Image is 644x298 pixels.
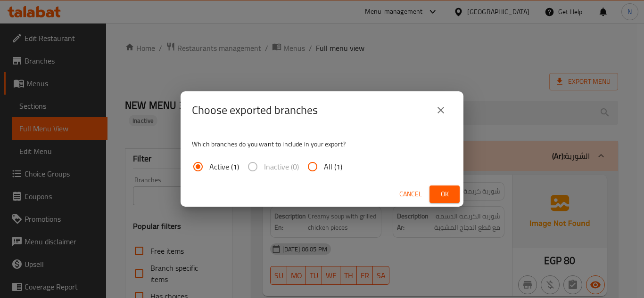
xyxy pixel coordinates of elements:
p: Which branches do you want to include in your export? [192,139,452,149]
button: Cancel [396,185,426,203]
button: Ok [429,185,460,203]
span: Cancel [399,188,422,200]
span: Active (1) [209,161,239,172]
span: Ok [437,188,452,200]
span: All (1) [324,161,342,172]
span: Inactive (0) [264,161,299,172]
button: close [429,99,452,121]
h2: Choose exported branches [192,103,318,118]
